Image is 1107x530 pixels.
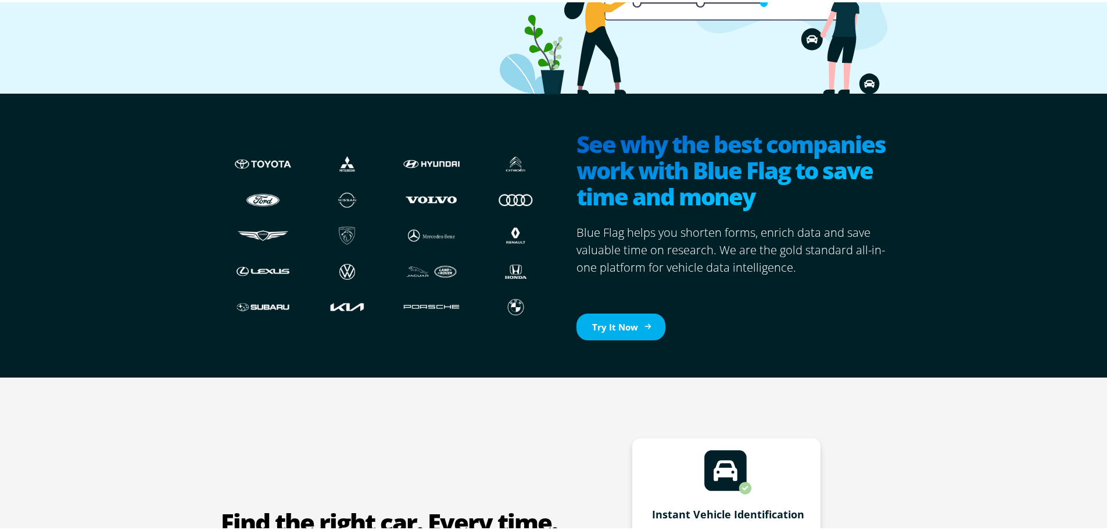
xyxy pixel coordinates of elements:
img: Ford logo [232,186,293,208]
img: Nissan logo [317,186,378,208]
img: Hyundai logo [401,151,462,173]
img: Citroen logo [485,151,546,173]
h2: See why the best companies work with Blue Flag to save time and money [576,129,895,210]
p: Blue Flag helps you shorten forms, enrich data and save valuable time on research. We are the gol... [576,222,895,274]
img: Subaru logo [232,294,293,316]
img: Audi logo [485,186,546,208]
img: Kia logo [317,294,378,316]
img: Honda logo [485,258,546,280]
img: Renault logo [485,222,546,244]
img: Porshce logo [401,294,462,316]
a: Try It Now [576,311,665,339]
img: BMW logo [485,294,546,316]
img: Lexus logo [232,258,293,280]
img: Volkswagen logo [317,258,378,280]
img: JLR logo [401,258,462,280]
img: Volvo logo [401,186,462,208]
tspan: Instant Vehicle Identification [652,505,804,519]
img: Genesis logo [232,222,293,244]
img: Mercedes logo [401,222,462,244]
img: Toyota logo [232,151,293,173]
img: Peugeot logo [317,222,378,244]
img: Mistubishi logo [317,151,378,173]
